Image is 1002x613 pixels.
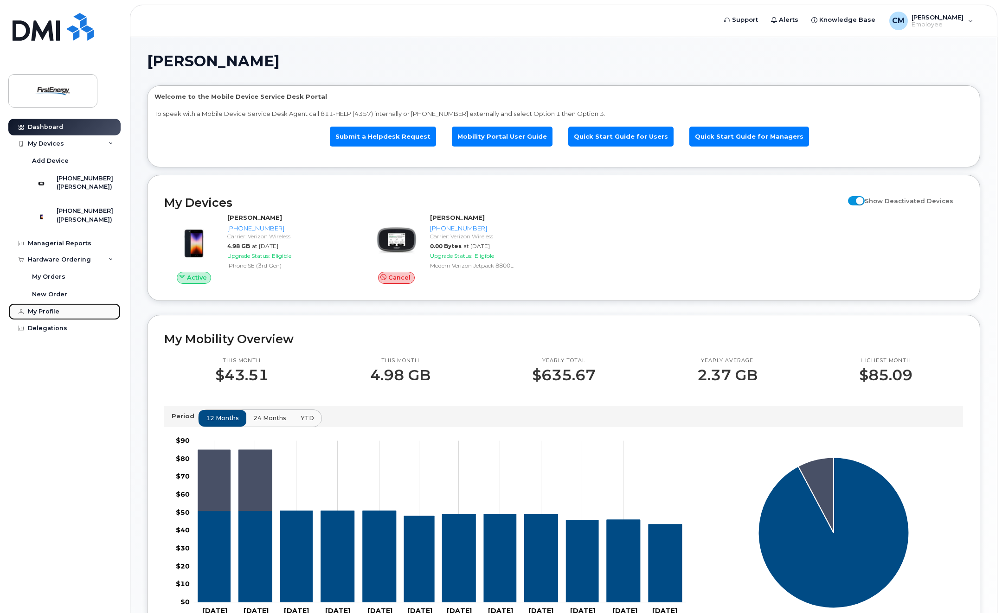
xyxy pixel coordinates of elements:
[164,196,843,210] h2: My Devices
[252,243,278,249] span: at [DATE]
[227,214,282,221] strong: [PERSON_NAME]
[532,367,596,383] p: $635.67
[164,332,963,346] h2: My Mobility Overview
[180,598,190,607] tspan: $0
[689,127,809,147] a: Quick Start Guide for Managers
[430,243,462,249] span: 0.00 Bytes
[176,544,190,553] tspan: $30
[164,213,356,284] a: Active[PERSON_NAME][PHONE_NUMBER]Carrier: Verizon Wireless4.98 GBat [DATE]Upgrade Status:Eligible...
[367,213,559,284] a: Cancel[PERSON_NAME][PHONE_NUMBER]Carrier: Verizon Wireless0.00 Bytesat [DATE]Upgrade Status:Eligi...
[430,252,473,259] span: Upgrade Status:
[374,218,419,262] img: image20231002-3703462-zs44o9.jpeg
[697,367,758,383] p: 2.37 GB
[430,224,555,233] div: [PHONE_NUMBER]
[865,197,953,204] span: Show Deactivated Devices
[198,511,682,602] g: 724-562-3289
[172,412,198,421] p: Period
[452,127,552,147] a: Mobility Portal User Guide
[176,437,190,445] tspan: $90
[176,491,190,499] tspan: $60
[227,262,352,269] div: iPhone SE (3rd Gen)
[758,458,909,608] g: Series
[370,357,430,364] p: This month
[848,192,855,199] input: Show Deactivated Devices
[859,357,912,364] p: Highest month
[176,562,190,570] tspan: $20
[227,224,352,233] div: [PHONE_NUMBER]
[198,450,313,602] g: 330-802-8014
[430,232,555,240] div: Carrier: Verizon Wireless
[463,243,490,249] span: at [DATE]
[176,526,190,535] tspan: $40
[253,414,286,422] span: 24 months
[532,357,596,364] p: Yearly total
[301,414,314,422] span: YTD
[330,127,436,147] a: Submit a Helpdesk Request
[430,214,485,221] strong: [PERSON_NAME]
[697,357,758,364] p: Yearly average
[568,127,674,147] a: Quick Start Guide for Users
[215,357,269,364] p: This month
[172,218,216,262] img: image20231002-3703462-1angbar.jpeg
[227,232,352,240] div: Carrier: Verizon Wireless
[176,473,190,481] tspan: $70
[227,243,250,249] span: 4.98 GB
[272,252,291,259] span: Eligible
[962,573,995,606] iframe: Messenger Launcher
[154,109,973,118] p: To speak with a Mobile Device Service Desk Agent call 811-HELP (4357) internally or [PHONE_NUMBER...
[176,454,190,463] tspan: $80
[187,273,207,282] span: Active
[147,54,280,68] span: [PERSON_NAME]
[227,252,270,259] span: Upgrade Status:
[859,367,912,383] p: $85.09
[154,92,973,101] p: Welcome to the Mobile Device Service Desk Portal
[430,262,555,269] div: Modem Verizon Jetpack 8800L
[475,252,494,259] span: Eligible
[215,367,269,383] p: $43.51
[176,508,190,517] tspan: $50
[388,273,411,282] span: Cancel
[370,367,430,383] p: 4.98 GB
[176,580,190,588] tspan: $10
